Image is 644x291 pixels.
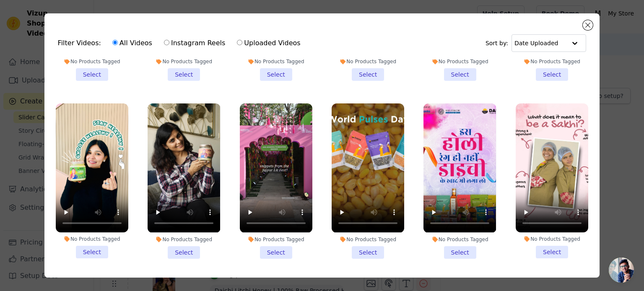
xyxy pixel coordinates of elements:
div: No Products Tagged [423,236,496,243]
div: No Products Tagged [332,58,404,65]
div: No Products Tagged [516,236,588,242]
div: No Products Tagged [56,58,128,65]
label: All Videos [112,38,153,49]
a: Open chat [609,258,634,283]
label: Instagram Reels [164,38,226,49]
div: No Products Tagged [516,58,588,65]
div: No Products Tagged [56,236,128,242]
div: No Products Tagged [148,58,220,65]
button: Close modal [583,20,593,30]
div: No Products Tagged [240,58,312,65]
div: No Products Tagged [423,58,496,65]
div: No Products Tagged [240,236,312,243]
div: Sort by: [486,34,587,52]
div: No Products Tagged [332,236,404,243]
div: No Products Tagged [148,236,220,243]
label: Uploaded Videos [236,38,301,49]
div: Filter Videos: [58,33,305,53]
